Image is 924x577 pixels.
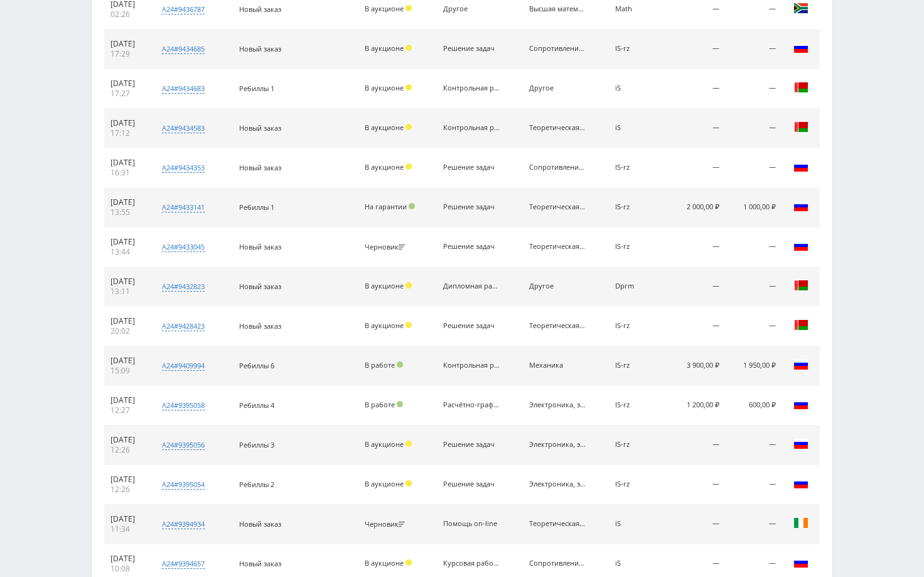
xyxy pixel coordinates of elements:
span: В аукционе [365,123,404,132]
div: 12:26 [110,485,144,495]
img: rus.png [793,357,808,372]
div: [DATE] [110,79,144,89]
span: В аукционе [365,4,404,13]
div: 02:26 [110,9,144,19]
div: 11:34 [110,524,144,534]
div: Электроника, электротехника, радиотехника [529,480,586,488]
span: В аукционе [365,43,404,53]
div: Другое [529,282,586,290]
div: a24#9428423 [162,321,205,331]
span: Холд [406,84,412,91]
div: Решение задач [443,45,500,53]
span: В аукционе [365,558,404,568]
div: IS-rz [615,480,660,488]
span: В работе [365,400,395,409]
div: 10:08 [110,564,144,574]
div: IS-rz [615,243,660,251]
div: Высшая математика [529,5,586,13]
div: IS-rz [615,45,660,53]
div: 12:27 [110,405,144,415]
td: — [666,30,726,69]
div: iS [615,124,660,132]
div: [DATE] [110,277,144,287]
img: rus.png [793,238,808,253]
span: Новый заказ [239,321,281,331]
div: 13:11 [110,287,144,297]
img: rus.png [793,436,808,451]
td: — [666,148,726,188]
div: Решение задач [443,480,500,488]
td: — [666,228,726,267]
div: IS-rz [615,361,660,370]
div: Помощь on-line [443,520,500,528]
div: Контрольная работа [443,84,500,92]
td: — [666,69,726,109]
div: IS-rz [615,441,660,449]
span: Холд [406,45,412,51]
div: [DATE] [110,118,144,128]
div: Черновик [365,520,408,529]
div: Сопротивление материалов [529,559,586,568]
img: blr.png [793,119,808,135]
span: Подтвержден [397,361,403,368]
td: — [726,465,782,505]
td: — [726,148,782,188]
div: a24#9436787 [162,4,205,14]
span: Новый заказ [239,123,281,133]
td: — [666,267,726,307]
div: a24#9394934 [162,519,205,529]
div: Решение задач [443,243,500,251]
td: 2 000,00 ₽ [666,188,726,228]
span: Холд [406,124,412,130]
div: [DATE] [110,158,144,168]
img: rus.png [793,159,808,174]
div: 17:12 [110,128,144,138]
div: 13:55 [110,207,144,217]
span: Подтвержден [397,401,403,407]
span: Холд [406,322,412,328]
span: В аукционе [365,281,404,290]
td: — [726,426,782,465]
div: iS [615,520,660,528]
span: В аукционе [365,83,404,92]
td: — [726,69,782,109]
div: iS [615,559,660,568]
span: Новый заказ [239,282,281,291]
span: На гарантии [365,202,407,211]
div: a24#9395056 [162,440,205,450]
div: a24#9434353 [162,163,205,173]
div: IS-rz [615,401,660,409]
td: 1 950,00 ₽ [726,346,782,386]
span: Новый заказ [239,163,281,172]
td: — [726,267,782,307]
div: a24#9434685 [162,44,205,54]
div: a24#9409994 [162,361,205,371]
span: Новый заказ [239,242,281,251]
div: Курсовая работа [443,559,500,568]
span: В аукционе [365,479,404,488]
div: 20:02 [110,326,144,336]
div: iS [615,84,660,92]
span: Ребиллы 1 [239,84,274,93]
div: [DATE] [110,554,144,564]
span: Новый заказ [239,519,281,529]
span: Ребиллы 6 [239,361,274,370]
img: blr.png [793,278,808,293]
img: irl.png [793,515,808,530]
div: Другое [529,84,586,92]
img: rus.png [793,476,808,491]
div: 17:29 [110,49,144,59]
span: Холд [406,441,412,447]
div: Другое [443,5,500,13]
div: Решение задач [443,203,500,211]
div: Теоретическая механика [529,243,586,251]
span: Новый заказ [239,4,281,14]
img: blr.png [793,80,808,95]
span: Холд [406,559,412,566]
div: Решение задач [443,322,500,330]
div: [DATE] [110,237,144,247]
span: Холд [406,5,412,11]
div: Решение задач [443,441,500,449]
div: Теоретическая механика [529,124,586,132]
img: zaf.png [793,1,808,16]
